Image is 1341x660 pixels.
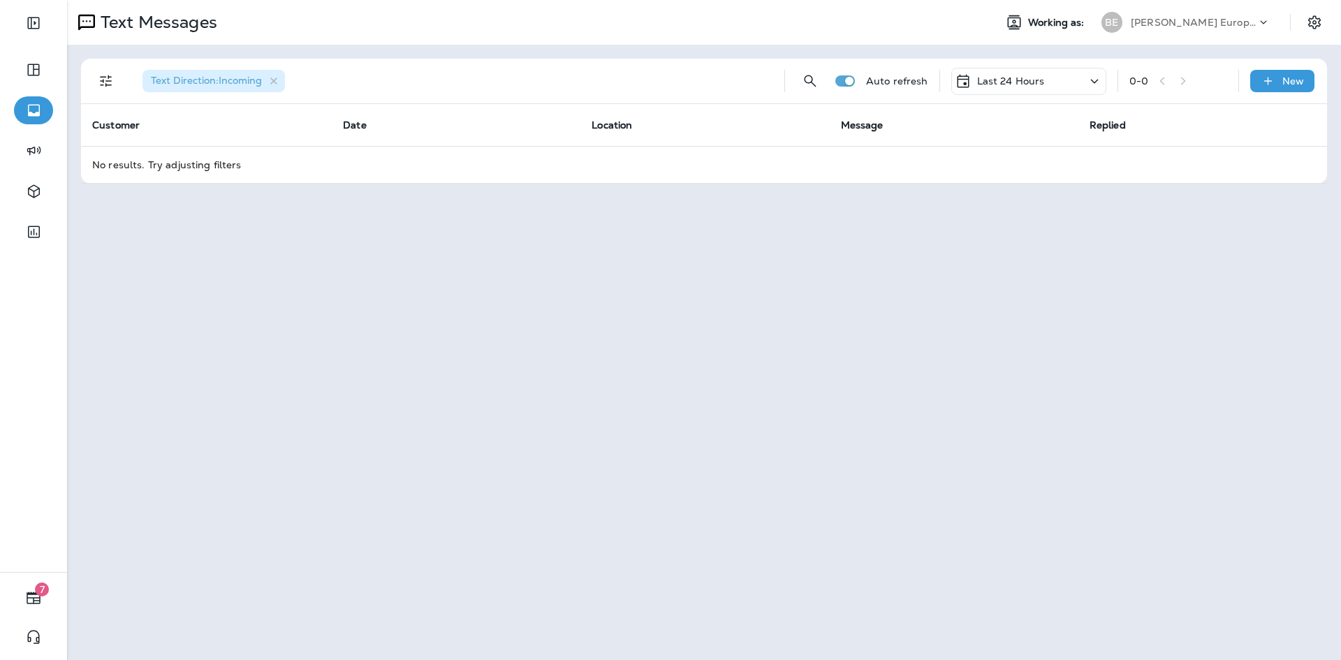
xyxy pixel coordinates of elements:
[1282,75,1304,87] p: New
[81,146,1327,183] td: No results. Try adjusting filters
[92,67,120,95] button: Filters
[592,119,632,131] span: Location
[1101,12,1122,33] div: BE
[151,74,262,87] span: Text Direction : Incoming
[1028,17,1087,29] span: Working as:
[343,119,367,131] span: Date
[1129,75,1148,87] div: 0 - 0
[1131,17,1256,28] p: [PERSON_NAME] European Autoworks
[1090,119,1126,131] span: Replied
[866,75,928,87] p: Auto refresh
[35,582,49,596] span: 7
[977,75,1045,87] p: Last 24 Hours
[1302,10,1327,35] button: Settings
[95,12,217,33] p: Text Messages
[796,67,824,95] button: Search Messages
[14,584,53,612] button: 7
[142,70,285,92] div: Text Direction:Incoming
[14,9,53,37] button: Expand Sidebar
[841,119,884,131] span: Message
[92,119,140,131] span: Customer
